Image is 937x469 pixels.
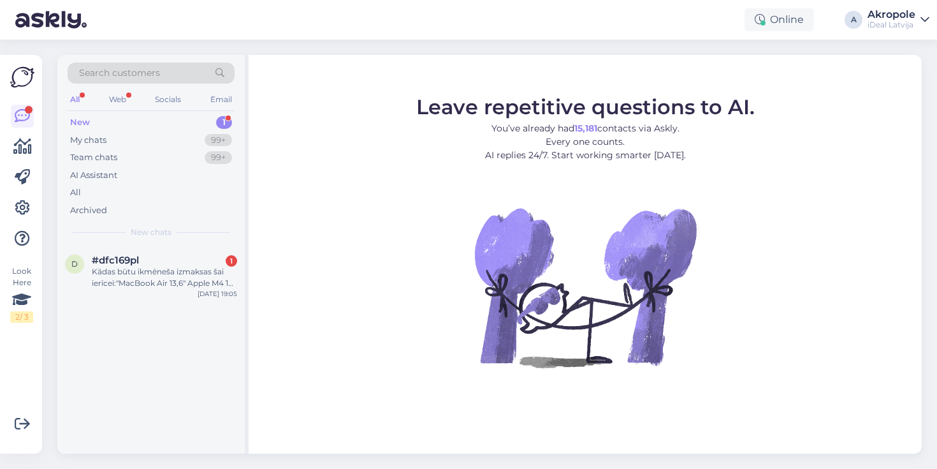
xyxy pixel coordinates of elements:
[216,116,232,129] div: 1
[470,172,700,402] img: No Chat active
[574,123,597,134] b: 15,181
[205,151,232,164] div: 99+
[70,151,117,164] div: Team chats
[10,311,33,323] div: 2 / 3
[106,91,129,108] div: Web
[208,91,235,108] div: Email
[68,91,82,108] div: All
[70,116,90,129] div: New
[868,10,915,20] div: Akropole
[71,259,78,269] span: d
[131,227,171,238] span: New chats
[205,134,232,147] div: 99+
[416,94,755,119] span: Leave repetitive questions to AI.
[70,186,81,199] div: All
[70,204,107,217] div: Archived
[92,255,139,266] span: #dfc169pl
[845,11,862,29] div: A
[10,265,33,323] div: Look Here
[198,289,237,299] div: [DATE] 19:05
[868,10,929,30] a: AkropoleiDeal Latvija
[416,122,755,162] p: You’ve already had contacts via Askly. Every one counts. AI replies 24/7. Start working smarter [...
[70,134,106,147] div: My chats
[868,20,915,30] div: iDeal Latvija
[152,91,184,108] div: Socials
[226,255,237,267] div: 1
[10,65,34,89] img: Askly Logo
[79,66,160,80] span: Search customers
[745,8,814,31] div: Online
[70,169,117,182] div: AI Assistant
[92,266,237,289] div: Kādas būtu ikmēneša izmaksas šai ierīcei:"MacBook Air 13,6" Apple M4 10-Core CPU & 8-Core GPU 16G...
